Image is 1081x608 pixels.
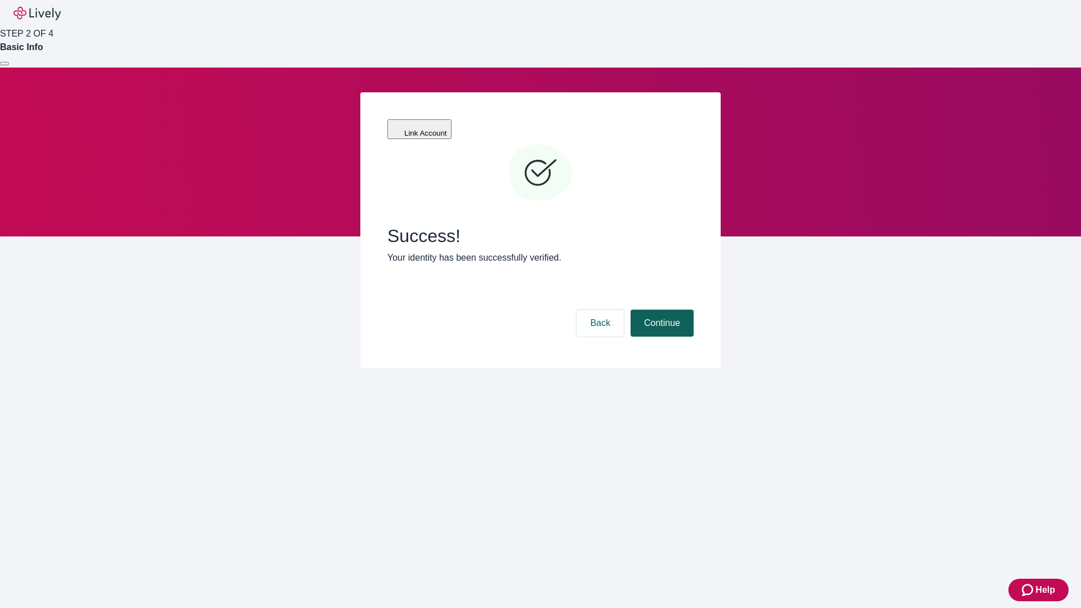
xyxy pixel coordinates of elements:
p: Your identity has been successfully verified. [387,251,694,265]
button: Link Account [387,119,452,139]
svg: Checkmark icon [507,140,574,207]
svg: Zendesk support icon [1022,583,1035,597]
span: Help [1035,583,1055,597]
span: Success! [387,225,694,247]
button: Back [577,310,624,337]
button: Zendesk support iconHelp [1008,579,1069,601]
button: Continue [631,310,694,337]
img: Lively [14,7,61,20]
